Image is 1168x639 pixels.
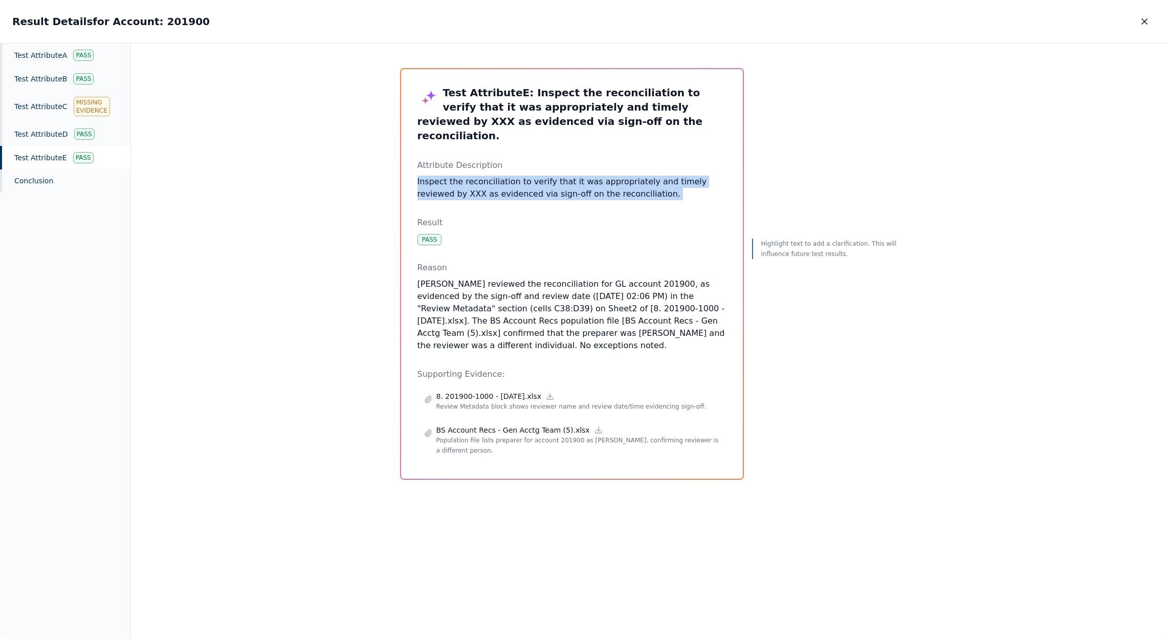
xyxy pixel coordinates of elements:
a: Download file [545,392,555,401]
p: Reason [417,262,726,274]
div: Pass [73,73,94,84]
p: [PERSON_NAME] reviewed the reconciliation for GL account 201900, as evidenced by the sign-off and... [417,278,726,352]
p: 8. 201900-1000 - [DATE].xlsx [436,391,541,401]
div: Pass [74,129,95,140]
div: Missing Evidence [74,97,110,116]
h2: Result Details for Account: 201900 [12,14,210,29]
p: Result [417,217,726,229]
p: BS Account Recs - Gen Acctg Team (5).xlsx [436,425,590,435]
p: Population file lists preparer for account 201900 as [PERSON_NAME], confirming reviewer is a diff... [436,435,720,456]
p: Highlight text to add a clarification. This will influence future test results. [761,239,899,259]
div: Pass [417,234,442,245]
div: Pass [73,50,94,61]
p: Inspect the reconciliation to verify that it was appropriately and timely reviewed by XXX as evid... [417,176,726,200]
h3: Test Attribute E : Inspect the reconciliation to verify that it was appropriately and timely revi... [417,86,726,143]
a: Download file [594,425,603,435]
p: Review Metadata block shows reviewer name and review date/time evidencing sign-off. [436,401,720,412]
div: Pass [73,152,94,163]
p: Attribute Description [417,159,726,172]
p: Supporting Evidence: [417,368,726,380]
